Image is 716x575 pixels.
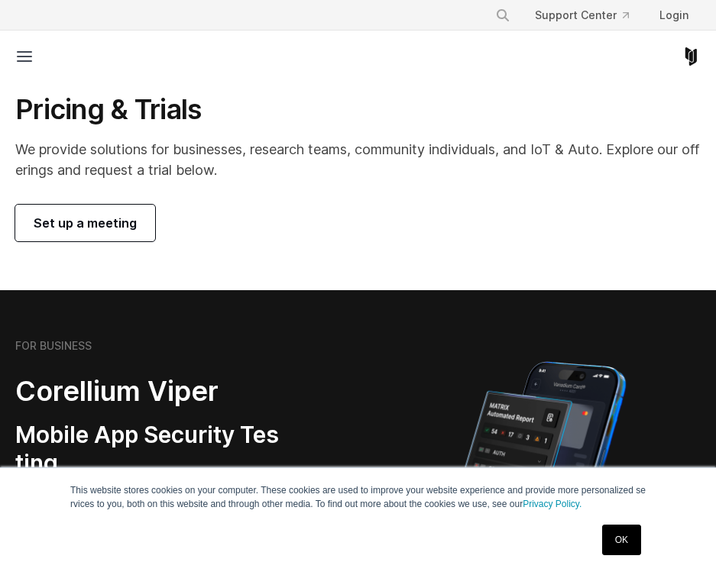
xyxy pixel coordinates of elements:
[15,205,155,241] a: Set up a meeting
[15,139,701,180] p: We provide solutions for businesses, research teams, community individuals, and IoT & Auto. Explo...
[489,2,517,29] button: 搜索
[682,47,701,66] a: 科雷利姆之家
[483,2,701,29] div: 导航菜单
[523,499,582,509] a: Privacy Policy.
[15,374,285,409] h2: Corellium Viper
[647,2,701,29] a: Login
[15,92,701,127] h1: Pricing & Trials
[70,483,646,511] p: This website stores cookies on your computer. These cookies are used to improve your website expe...
[34,214,137,232] span: Set up a meeting
[15,339,92,353] h6: FOR BUSINESS
[15,421,285,478] h3: Mobile App Security Testing
[602,525,641,555] a: OK
[523,2,641,29] a: Support Center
